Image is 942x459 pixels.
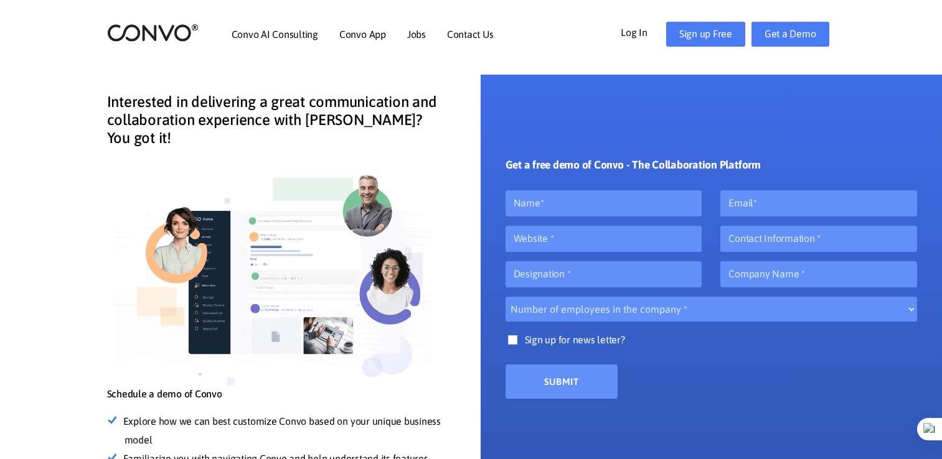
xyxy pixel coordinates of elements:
[506,261,702,287] input: Designation *
[506,331,918,362] label: Sign up for news letter?
[107,388,443,409] h4: Schedule a demo of Convo
[720,190,917,216] input: Email*
[720,261,917,287] input: Company Name *
[107,23,199,42] img: logo_2.png
[506,364,618,399] input: Submit
[621,22,666,42] a: Log In
[506,159,761,181] h3: Get a free demo of Convo - The Collaboration Platform
[107,93,443,156] h4: Interested in delivering a great communication and collaboration experience with [PERSON_NAME]? Y...
[666,22,745,47] a: Sign up Free
[751,22,829,47] a: Get a Demo
[107,159,443,388] img: getademo-left-img.png
[447,29,494,39] a: Contact Us
[407,29,426,39] a: Jobs
[339,29,386,39] a: Convo App
[720,226,917,252] input: Contact Information *
[232,29,318,39] a: Convo AI Consulting
[506,226,702,252] input: Website *
[125,412,443,450] li: Explore how we can best customize Convo based on your unique business model
[506,190,702,216] input: Name*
